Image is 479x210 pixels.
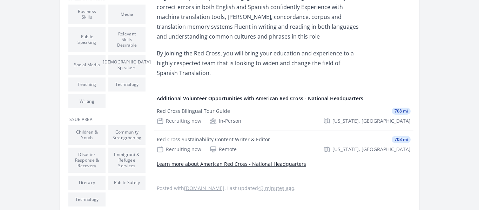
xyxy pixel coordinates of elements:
span: [US_STATE], [GEOGRAPHIC_DATA] [332,146,411,153]
div: Recruiting now [157,146,201,153]
li: [DEMOGRAPHIC_DATA] Speakers [108,55,146,75]
span: 708 mi [392,136,411,143]
abbr: Sat, Aug 16, 2025 4:47 PM [258,185,294,191]
a: Learn more about American Red Cross - National Headquarters [157,161,306,167]
span: [US_STATE], [GEOGRAPHIC_DATA] [332,117,411,124]
span: 708 mi [392,108,411,115]
li: Technology [68,192,106,206]
li: Immigrant & Refugee Services [108,148,146,173]
li: Writing [68,94,106,108]
li: Literacy [68,176,106,190]
li: Disaster Response & Recovery [68,148,106,173]
div: Red Cross Sustainability Content Writer & Editor [157,136,270,143]
li: Media [108,5,146,24]
a: [DOMAIN_NAME] [184,185,224,191]
div: In-Person [210,117,241,124]
a: Red Cross Bilingual Tour Guide 708 mi Recruiting now In-Person [US_STATE], [GEOGRAPHIC_DATA] [154,102,413,130]
div: Remote [210,146,237,153]
p: By joining the Red Cross, you will bring your education and experience to a highly respected team... [157,48,362,78]
li: Public Speaking [68,27,106,52]
a: Red Cross Sustainability Content Writer & Editor 708 mi Recruiting now Remote [US_STATE], [GEOGRA... [154,130,413,158]
li: Relevant Skills Desirable [108,27,146,52]
li: Technology [108,77,146,92]
li: Teaching [68,77,106,92]
h3: Issue area [68,117,146,122]
li: Community Strengthening [108,125,146,145]
p: Posted with . Last updated . [157,185,411,191]
li: Children & Youth [68,125,106,145]
div: Red Cross Bilingual Tour Guide [157,108,230,115]
div: Recruiting now [157,117,201,124]
h4: Additional Volunteer Opportunities with American Red Cross - National Headquarters [157,95,411,102]
li: Social Media [68,55,106,75]
li: Public Safety [108,176,146,190]
li: Business Skills [68,5,106,24]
